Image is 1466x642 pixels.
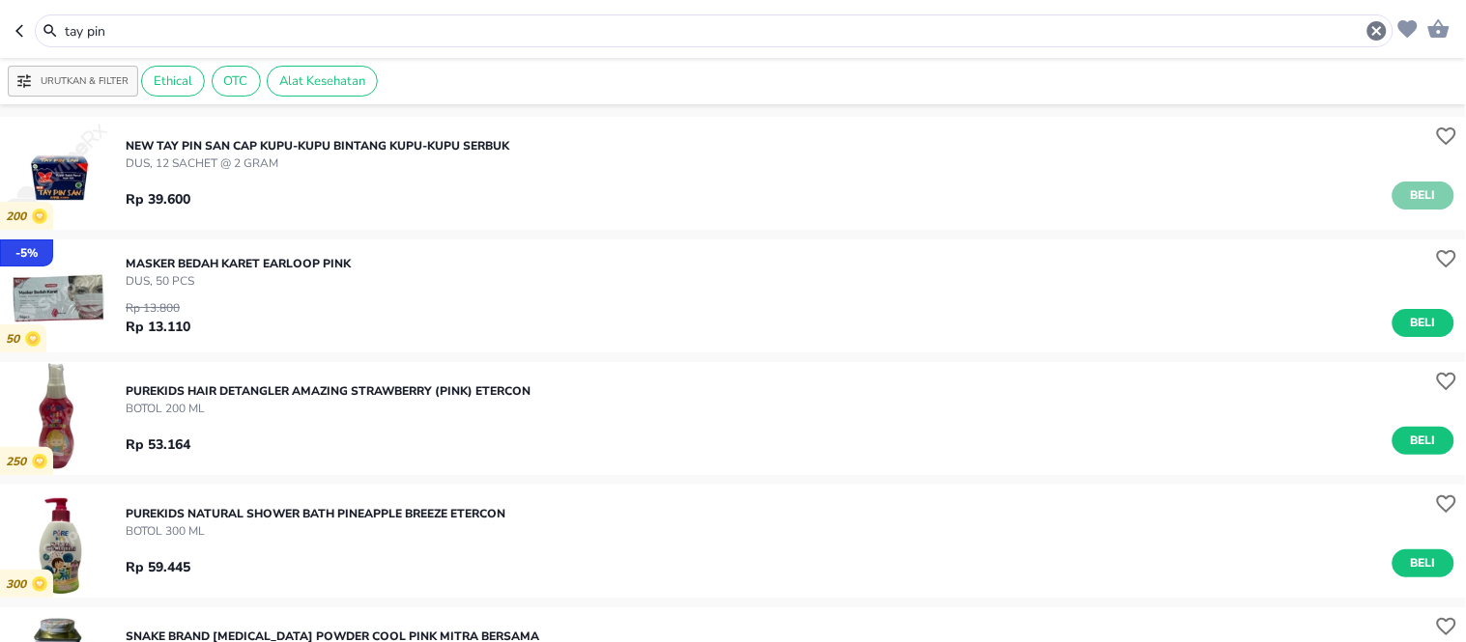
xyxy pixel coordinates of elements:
[1393,309,1454,337] button: Beli
[1407,431,1440,451] span: Beli
[1407,313,1440,333] span: Beli
[126,557,190,577] p: Rp 59.445
[126,299,190,317] p: Rp 13.800
[126,505,505,522] p: PUREKIDS NATURAL SHOWER BATH PINEAPPLE BREEZE Etercon
[15,244,38,262] p: - 5 %
[6,455,32,469] p: 250
[1393,549,1454,577] button: Beli
[6,332,25,347] p: 50
[6,209,32,224] p: 200
[142,72,204,90] span: Ethical
[268,72,377,90] span: Alat Kesehatan
[1393,181,1454,209] button: Beli
[126,154,509,172] p: DUS, 12 SACHET @ 2 GRAM
[1407,553,1440,573] span: Beli
[213,72,260,90] span: OTC
[126,317,190,337] p: Rp 13.110
[63,21,1365,42] input: Cari 4000+ produk di sini
[126,137,509,154] p: NEW TAY PIN SAN CAP KUPU-KUPU Bintang Kupu-Kupu SERBUK
[126,434,190,455] p: Rp 53.164
[126,272,351,290] p: DUS, 50 pcs
[1393,427,1454,455] button: Beli
[126,255,351,272] p: MASKER BEDAH KARET EARLOOP PINK
[6,577,32,592] p: 300
[41,74,129,89] p: Urutkan & Filter
[126,400,531,417] p: BOTOL 200 ML
[212,66,261,97] div: OTC
[141,66,205,97] div: Ethical
[126,382,531,400] p: PUREKIDS HAIR DETANGLER AMAZING STRAWBERRY (PINK) Etercon
[8,66,138,97] button: Urutkan & Filter
[126,189,190,209] p: Rp 39.600
[126,522,505,540] p: BOTOL 300 ML
[1407,185,1440,206] span: Beli
[267,66,378,97] div: Alat Kesehatan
